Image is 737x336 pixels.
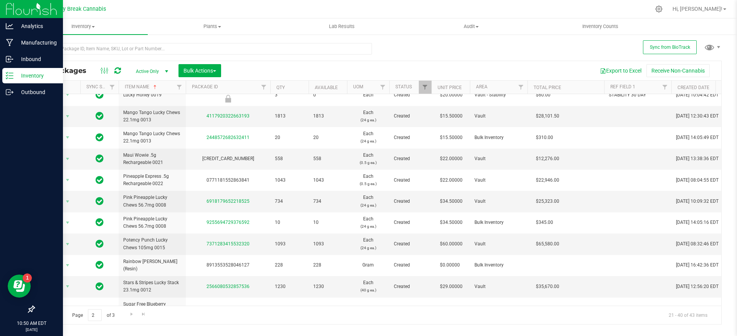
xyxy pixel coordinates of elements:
[352,286,385,294] p: (40 g ea.)
[123,173,181,187] span: Pineapple Express .5g Rechargeable 0022
[96,260,104,270] span: In Sync
[275,91,304,99] span: 3
[313,283,342,290] span: 1230
[123,194,181,209] span: Pink Pineapple Lucky Chews 56.7mg 0008
[207,199,250,204] a: 6918179652218525
[126,309,137,319] a: Go to the next page
[474,134,523,141] span: Bulk Inventory
[123,279,181,294] span: Stars & Stripes Lucky Stack 23.1mg 0012
[8,275,31,298] iframe: Resource center
[673,6,722,12] span: Hi, [PERSON_NAME]!
[352,180,385,187] p: (0.5 g ea.)
[352,159,385,166] p: (0.5 g ea.)
[63,281,73,292] span: select
[123,215,181,230] span: Pink Pineapple Lucky Chews 56.7mg 0008
[377,81,389,94] a: Filter
[6,22,13,30] inline-svg: Analytics
[13,55,59,64] p: Inbound
[258,81,270,94] a: Filter
[474,219,523,226] span: Bulk Inventory
[63,260,73,271] span: select
[352,152,385,166] span: Each
[532,111,563,122] span: $28,101.50
[63,154,73,164] span: select
[436,281,466,292] span: $29.00000
[313,91,342,99] span: 0
[676,155,719,162] span: [DATE] 13:38:36 EDT
[536,18,665,35] a: Inventory Counts
[676,198,719,205] span: [DATE] 10:09:32 EDT
[474,91,523,99] span: Vault - Stability
[123,258,181,273] span: Rainbow [PERSON_NAME] (Resin)
[6,39,13,46] inline-svg: Manufacturing
[123,130,181,145] span: Mango Tango Lucky Chews 22.1mg 0013
[352,116,385,124] p: (24 g ea.)
[276,85,285,90] a: Qty
[394,113,427,120] span: Created
[96,175,104,185] span: In Sync
[207,284,250,289] a: 2566080532857536
[394,198,427,205] span: Created
[353,84,363,89] a: UOM
[185,177,271,184] div: 0771181552863841
[532,175,563,186] span: $22,946.00
[436,238,466,250] span: $60.00000
[663,309,714,321] span: 21 - 40 of 43 items
[352,215,385,230] span: Each
[474,155,523,162] span: Vault
[207,135,250,140] a: 2448572682632411
[18,18,148,35] a: Inventory
[313,262,342,269] span: 228
[407,23,535,30] span: Audit
[13,22,59,31] p: Analytics
[148,18,277,35] a: Plants
[13,88,59,97] p: Outbound
[125,84,158,89] a: Item Name
[532,238,563,250] span: $65,580.00
[207,241,250,247] a: 7371283415532320
[275,240,304,248] span: 1093
[436,175,466,186] span: $22.00000
[123,237,181,251] span: Potency Punch Lucky Chews 105mg 0015
[313,134,342,141] span: 20
[352,194,385,209] span: Each
[676,240,719,248] span: [DATE] 08:32:46 EDT
[394,134,427,141] span: Created
[676,91,719,99] span: [DATE] 10:04:42 EDT
[352,237,385,251] span: Each
[532,217,557,228] span: $345.00
[659,81,671,94] a: Filter
[646,64,710,77] button: Receive Non-Cannabis
[6,88,13,96] inline-svg: Outbound
[6,72,13,79] inline-svg: Inventory
[474,198,523,205] span: Vault
[148,23,277,30] span: Plants
[610,84,635,89] a: Ref Field 1
[676,177,719,184] span: [DATE] 08:04:55 EDT
[394,219,427,226] span: Created
[123,152,181,166] span: Maui Wowie .5g Rechargeable 0021
[436,196,466,207] span: $34.50000
[6,55,13,63] inline-svg: Inbound
[572,23,629,30] span: Inventory Counts
[352,279,385,294] span: Each
[436,132,466,143] span: $15.50000
[474,113,523,120] span: Vault
[352,244,385,252] p: (24 g ea.)
[207,220,250,225] a: 9255694729376592
[532,196,563,207] span: $25,323.00
[352,130,385,145] span: Each
[352,223,385,230] p: (24 g ea.)
[436,89,466,101] span: $20.00000
[3,327,59,333] p: [DATE]
[319,23,365,30] span: Lab Results
[178,64,221,77] button: Bulk Actions
[676,283,719,290] span: [DATE] 12:56:20 EDT
[315,85,338,90] a: Available
[96,89,104,100] span: In Sync
[23,273,32,283] iframe: Resource center unread badge
[313,177,342,184] span: 1043
[532,132,557,143] span: $310.00
[183,68,216,74] span: Bulk Actions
